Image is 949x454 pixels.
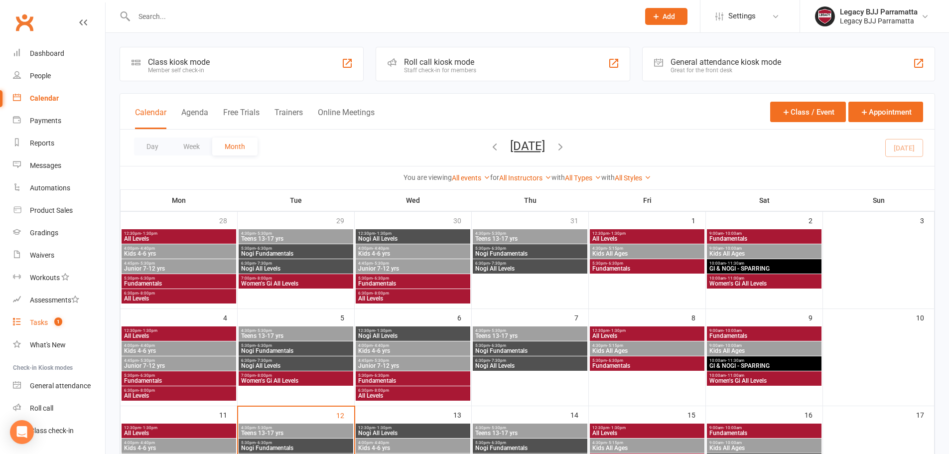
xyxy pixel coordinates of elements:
[723,231,742,236] span: - 10:00am
[709,328,819,333] span: 9:00am
[615,174,651,182] a: All Styles
[124,261,234,266] span: 4:45pm
[124,445,234,451] span: Kids 4-6 yrs
[30,404,53,412] div: Roll call
[723,441,742,445] span: - 10:00am
[241,378,351,384] span: Women's Gi All Levels
[475,348,585,354] span: Nogi Fundamentals
[138,441,155,445] span: - 4:40pm
[358,266,468,272] span: Junior 7-12 yrs
[138,261,155,266] span: - 5:30pm
[141,231,157,236] span: - 1:30pm
[475,246,585,251] span: 5:30pm
[30,117,61,125] div: Payments
[475,333,585,339] span: Teens 13-17 yrs
[607,343,623,348] span: - 5:15pm
[592,426,702,430] span: 12:30pm
[13,375,105,397] a: General attendance kiosk mode
[358,261,468,266] span: 4:45pm
[809,212,822,228] div: 2
[404,57,476,67] div: Roll call kiosk mode
[709,348,819,354] span: Kids All Ages
[663,12,675,20] span: Add
[490,358,506,363] span: - 7:30pm
[592,445,702,451] span: Kids All Ages
[709,333,819,339] span: Fundamentals
[135,108,166,129] button: Calendar
[490,441,506,445] span: - 6:30pm
[30,274,60,282] div: Workouts
[13,65,105,87] a: People
[124,373,234,378] span: 5:30pm
[241,441,351,445] span: 5:30pm
[592,348,702,354] span: Kids All Ages
[475,251,585,257] span: Nogi Fundamentals
[475,236,585,242] span: Teens 13-17 yrs
[13,334,105,356] a: What's New
[472,190,589,211] th: Thu
[358,281,468,287] span: Fundamentals
[373,441,389,445] span: - 4:40pm
[241,430,351,436] span: Teens 13-17 yrs
[373,373,389,378] span: - 6:30pm
[916,406,934,423] div: 17
[241,246,351,251] span: 5:30pm
[709,281,819,287] span: Women's Gi All Levels
[375,426,392,430] span: - 1:30pm
[138,291,155,296] span: - 8:00pm
[212,138,258,155] button: Month
[373,276,389,281] span: - 6:30pm
[124,430,234,436] span: All Levels
[124,246,234,251] span: 4:00pm
[13,110,105,132] a: Payments
[404,67,476,74] div: Staff check-in for members
[241,333,351,339] span: Teens 13-17 yrs
[373,358,389,363] span: - 5:30pm
[770,102,846,122] button: Class / Event
[565,174,601,182] a: All Types
[607,246,623,251] span: - 5:15pm
[475,430,585,436] span: Teens 13-17 yrs
[30,161,61,169] div: Messages
[592,236,702,242] span: All Levels
[645,8,687,25] button: Add
[13,87,105,110] a: Calendar
[601,173,615,181] strong: with
[815,6,835,26] img: thumb_image1742356836.png
[475,266,585,272] span: Nogi All Levels
[358,296,468,302] span: All Levels
[358,388,468,393] span: 6:30pm
[30,206,73,214] div: Product Sales
[475,358,585,363] span: 6:30pm
[124,266,234,272] span: Junior 7-12 yrs
[30,296,79,304] div: Assessments
[256,373,272,378] span: - 8:00pm
[551,173,565,181] strong: with
[848,102,923,122] button: Appointment
[171,138,212,155] button: Week
[241,426,351,430] span: 4:30pm
[124,358,234,363] span: 4:45pm
[453,406,471,423] div: 13
[148,57,210,67] div: Class kiosk mode
[241,343,351,348] span: 5:30pm
[318,108,375,129] button: Online Meetings
[30,49,64,57] div: Dashboard
[241,261,351,266] span: 6:30pm
[131,9,632,23] input: Search...
[570,212,588,228] div: 31
[141,426,157,430] span: - 1:30pm
[490,261,506,266] span: - 7:30pm
[726,358,744,363] span: - 11:30am
[124,291,234,296] span: 6:30pm
[336,407,354,423] div: 12
[358,236,468,242] span: Nogi All Levels
[30,229,58,237] div: Gradings
[358,441,468,445] span: 4:00pm
[181,108,208,129] button: Agenda
[124,378,234,384] span: Fundamentals
[124,231,234,236] span: 12:30pm
[723,328,742,333] span: - 10:00am
[223,108,260,129] button: Free Trials
[358,343,468,348] span: 4:00pm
